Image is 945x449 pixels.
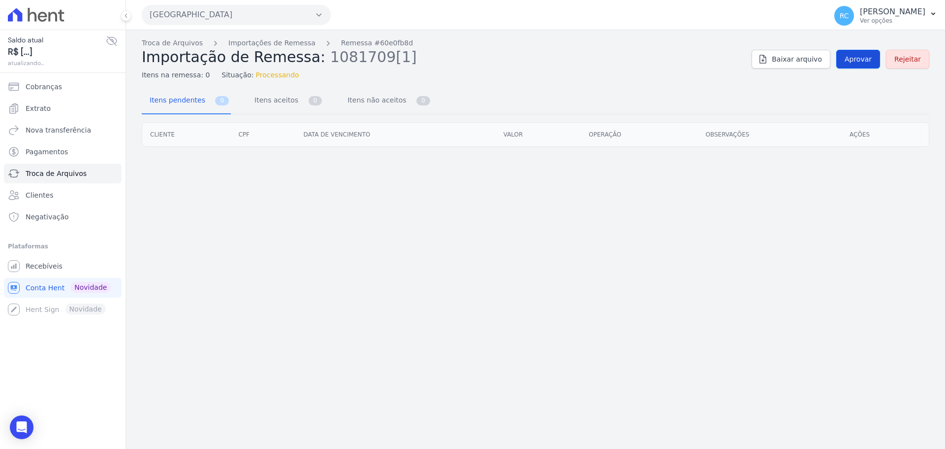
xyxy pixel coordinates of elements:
a: Itens aceitos 0 [247,88,324,114]
th: Cliente [142,123,230,146]
div: Plataformas [8,241,118,252]
span: Processando [256,70,299,80]
a: Troca de Arquivos [142,38,203,48]
span: Itens pendentes [144,90,207,110]
span: Itens não aceitos [342,90,408,110]
th: Valor [496,123,581,146]
th: Observações [698,123,842,146]
span: Itens aceitos [249,90,300,110]
a: Negativação [4,207,122,227]
span: Recebíveis [26,261,63,271]
span: Importação de Remessa: [142,48,325,66]
span: Aprovar [845,54,872,64]
th: Ações [842,123,929,146]
p: Ver opções [860,17,925,25]
p: [PERSON_NAME] [860,7,925,17]
span: R$ [...] [8,45,106,59]
span: Clientes [26,190,53,200]
a: Remessa #60e0fb8d [341,38,413,48]
span: atualizando... [8,59,106,68]
span: Nova transferência [26,125,91,135]
span: Conta Hent [26,283,64,293]
th: Operação [581,123,697,146]
button: [GEOGRAPHIC_DATA] [142,5,331,25]
span: Cobranças [26,82,62,92]
a: Troca de Arquivos [4,164,122,183]
a: Importações de Remessa [228,38,315,48]
a: Conta Hent Novidade [4,278,122,298]
span: Troca de Arquivos [26,169,87,178]
span: Situação: [221,70,253,80]
a: Rejeitar [886,50,929,69]
a: Itens pendentes 0 [142,88,231,114]
span: Saldo atual [8,35,106,45]
span: Baixar arquivo [772,54,822,64]
nav: Breadcrumb [142,38,744,48]
a: Cobranças [4,77,122,97]
a: Pagamentos [4,142,122,162]
span: Novidade [70,282,111,293]
span: Pagamentos [26,147,68,157]
a: Recebíveis [4,256,122,276]
a: Extrato [4,99,122,118]
a: Nova transferência [4,120,122,140]
a: Baixar arquivo [752,50,830,69]
a: Clientes [4,185,122,205]
span: Negativação [26,212,69,222]
span: Rejeitar [894,54,921,64]
div: Open Intercom Messenger [10,415,33,439]
span: 0 [416,96,430,105]
span: RC [840,12,849,19]
th: CPF [230,123,295,146]
span: Extrato [26,104,51,113]
span: 1081709[1] [330,47,417,66]
th: Data de vencimento [295,123,495,146]
span: 0 [309,96,322,105]
nav: Sidebar [8,77,118,319]
a: Itens não aceitos 0 [340,88,432,114]
span: 0 [215,96,229,105]
a: Aprovar [836,50,880,69]
button: RC [PERSON_NAME] Ver opções [826,2,945,30]
nav: Tab selector [142,88,432,114]
span: Itens na remessa: 0 [142,70,210,80]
